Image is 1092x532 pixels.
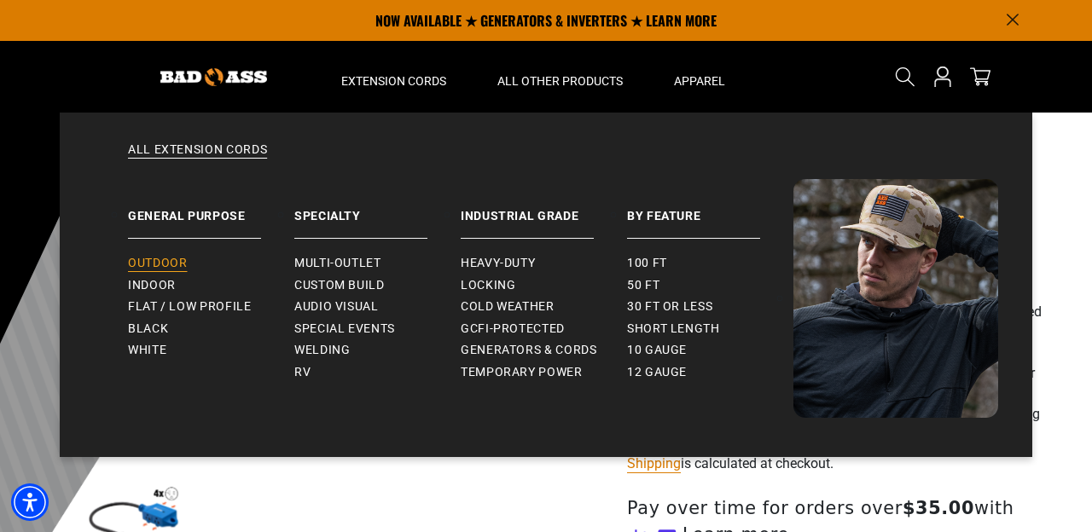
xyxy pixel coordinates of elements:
[94,142,998,179] a: All Extension Cords
[160,68,267,86] img: Bad Ass Extension Cords
[627,343,687,358] span: 10 gauge
[294,278,385,293] span: Custom Build
[627,321,720,337] span: Short Length
[128,299,252,315] span: Flat / Low Profile
[128,179,294,239] a: General Purpose
[294,296,461,318] a: Audio Visual
[461,256,535,271] span: Heavy-Duty
[472,41,648,113] summary: All Other Products
[627,256,667,271] span: 100 ft
[461,365,583,380] span: Temporary Power
[461,252,627,275] a: Heavy-Duty
[461,179,627,239] a: Industrial Grade
[461,343,597,358] span: Generators & Cords
[128,318,294,340] a: Black
[341,73,446,89] span: Extension Cords
[11,483,49,521] div: Accessibility Menu
[294,343,350,358] span: Welding
[128,296,294,318] a: Flat / Low Profile
[461,278,515,293] span: Locking
[128,256,187,271] span: Outdoor
[461,296,627,318] a: Cold Weather
[128,343,166,358] span: White
[929,41,956,113] a: Open this option
[461,339,627,361] a: Generators & Cords
[627,361,793,384] a: 12 gauge
[627,365,687,380] span: 12 gauge
[294,252,461,275] a: Multi-Outlet
[627,278,659,293] span: 50 ft
[627,179,793,239] a: By Feature
[294,256,381,271] span: Multi-Outlet
[294,339,461,361] a: Welding
[648,41,751,113] summary: Apparel
[627,296,793,318] a: 30 ft or less
[627,252,793,275] a: 100 ft
[294,365,311,380] span: RV
[128,252,294,275] a: Outdoor
[674,73,725,89] span: Apparel
[461,275,627,297] a: Locking
[294,318,461,340] a: Special Events
[461,318,627,340] a: GCFI-Protected
[128,321,168,337] span: Black
[627,275,793,297] a: 50 ft
[294,179,461,239] a: Specialty
[793,179,998,418] img: Bad Ass Extension Cords
[294,275,461,297] a: Custom Build
[627,318,793,340] a: Short Length
[316,41,472,113] summary: Extension Cords
[128,339,294,361] a: White
[627,339,793,361] a: 10 gauge
[128,275,294,297] a: Indoor
[892,63,919,90] summary: Search
[294,299,379,315] span: Audio Visual
[627,299,712,315] span: 30 ft or less
[294,361,461,384] a: RV
[461,361,627,384] a: Temporary Power
[967,66,994,87] a: cart
[461,299,555,315] span: Cold Weather
[461,321,565,337] span: GCFI-Protected
[627,455,681,471] a: Shipping
[294,321,395,337] span: Special Events
[128,278,176,293] span: Indoor
[627,452,1045,475] div: is calculated at checkout.
[497,73,623,89] span: All Other Products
